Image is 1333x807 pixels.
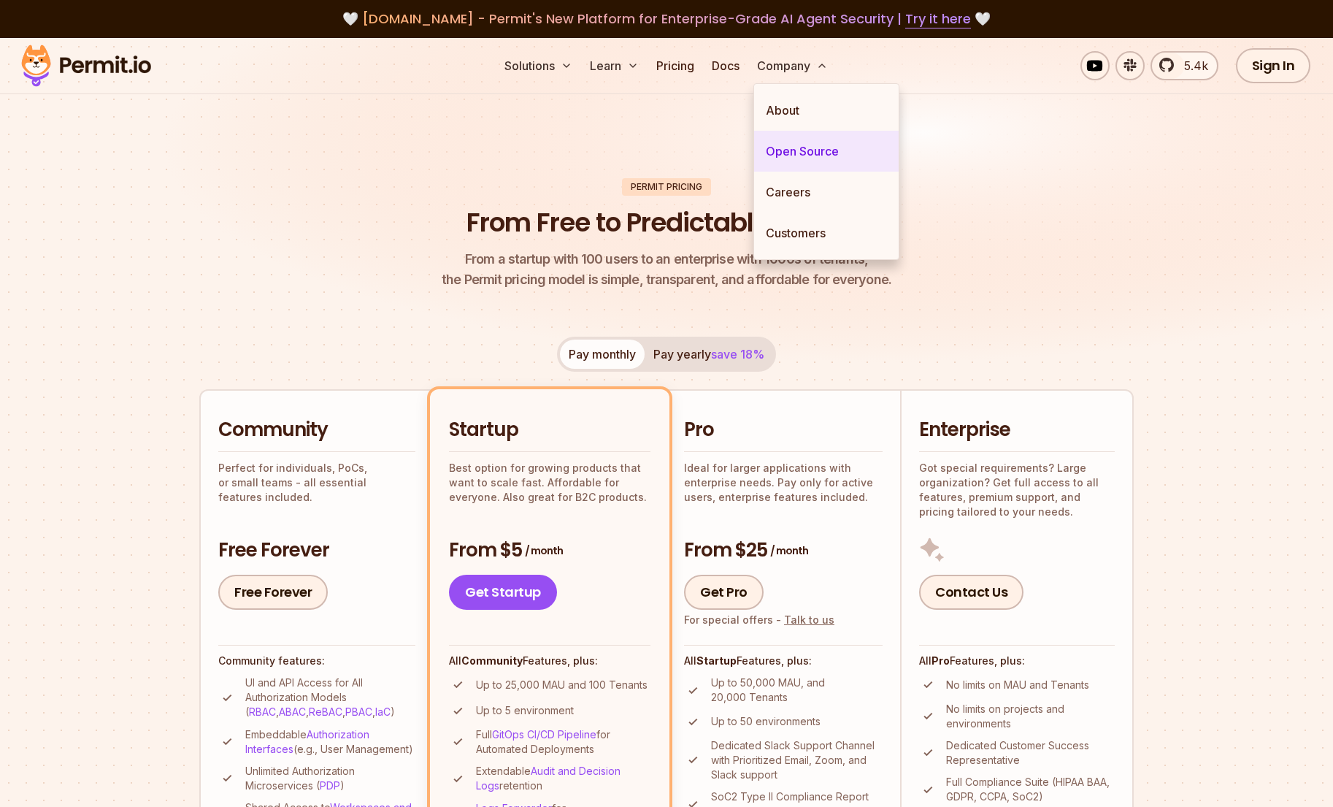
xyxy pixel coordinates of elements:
[754,213,899,253] a: Customers
[919,461,1115,519] p: Got special requirements? Large organization? Get full access to all features, premium support, a...
[449,654,650,668] h4: All Features, plus:
[476,764,650,793] p: Extendable retention
[218,538,415,564] h3: Free Forever
[946,702,1115,731] p: No limits on projects and environments
[218,575,328,610] a: Free Forever
[754,90,899,131] a: About
[218,417,415,443] h2: Community
[218,461,415,505] p: Perfect for individuals, PoCs, or small teams - all essential features included.
[461,654,523,667] strong: Community
[245,676,415,719] p: UI and API Access for All Authorization Models ( , , , , )
[784,613,834,626] a: Talk to us
[754,131,899,172] a: Open Source
[476,765,621,792] a: Audit and Decision Logs
[684,575,764,610] a: Get Pro
[15,41,158,91] img: Permit logo
[711,714,821,729] p: Up to 50 environments
[711,676,883,705] p: Up to 50,000 MAU, and 20,000 Tenants
[449,575,557,610] a: Get Startup
[919,575,1023,610] a: Contact Us
[919,654,1115,668] h4: All Features, plus:
[584,51,645,80] button: Learn
[905,9,971,28] a: Try it here
[466,204,867,241] h1: From Free to Predictable Scaling
[946,775,1115,804] p: Full Compliance Suite (HIPAA BAA, GDPR, CCPA, SoC2)
[245,764,415,793] p: Unlimited Authorization Microservices ( )
[684,461,883,505] p: Ideal for larger applications with enterprise needs. Pay only for active users, enterprise featur...
[931,654,950,667] strong: Pro
[1150,51,1218,80] a: 5.4k
[476,703,574,718] p: Up to 5 environment
[684,654,883,668] h4: All Features, plus:
[684,613,834,627] div: For special offers -
[449,417,650,443] h2: Startup
[622,178,711,196] div: Permit Pricing
[499,51,578,80] button: Solutions
[309,705,342,718] a: ReBAC
[35,9,1298,29] div: 🤍 🤍
[449,538,650,564] h3: From $5
[218,654,415,668] h4: Community features:
[525,543,563,558] span: / month
[770,543,808,558] span: / month
[476,678,648,692] p: Up to 25,000 MAU and 100 Tenants
[706,51,745,80] a: Docs
[449,461,650,505] p: Best option for growing products that want to scale fast. Affordable for everyone. Also great for...
[442,249,891,269] span: From a startup with 100 users to an enterprise with 1000s of tenants,
[492,728,596,741] a: GitOps CI/CD Pipeline
[245,728,369,755] a: Authorization Interfaces
[345,705,372,718] a: PBAC
[754,172,899,213] a: Careers
[1175,57,1208,74] span: 5.4k
[650,51,700,80] a: Pricing
[375,705,391,718] a: IaC
[711,738,883,782] p: Dedicated Slack Support Channel with Prioritized Email, Zoom, and Slack support
[245,727,415,757] p: Embeddable (e.g., User Management)
[946,738,1115,768] p: Dedicated Customer Success Representative
[645,340,773,369] button: Pay yearlysave 18%
[751,51,834,80] button: Company
[362,9,971,28] span: [DOMAIN_NAME] - Permit's New Platform for Enterprise-Grade AI Agent Security |
[320,779,340,792] a: PDP
[684,417,883,443] h2: Pro
[476,727,650,757] p: Full for Automated Deployments
[919,417,1115,443] h2: Enterprise
[946,678,1089,692] p: No limits on MAU and Tenants
[684,538,883,564] h3: From $25
[279,705,306,718] a: ABAC
[696,654,737,667] strong: Startup
[711,347,764,362] span: save 18%
[1236,48,1311,83] a: Sign In
[442,249,891,290] p: the Permit pricing model is simple, transparent, and affordable for everyone.
[249,705,276,718] a: RBAC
